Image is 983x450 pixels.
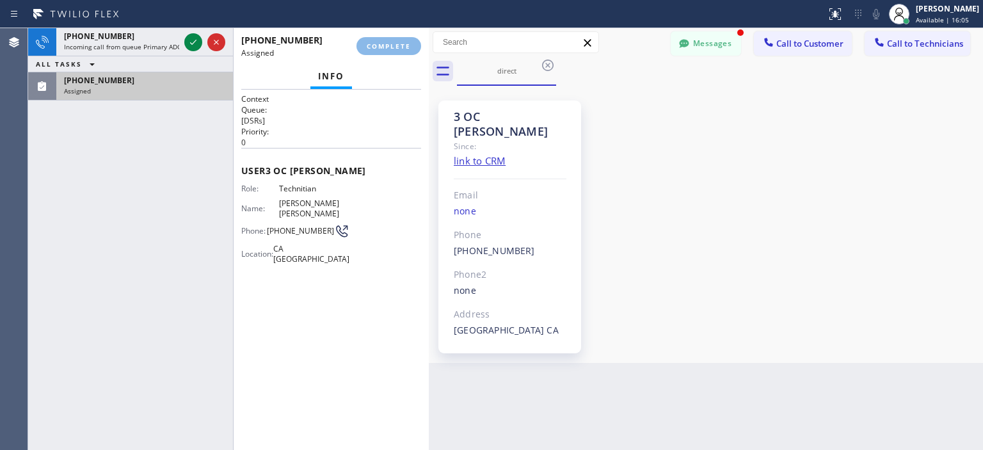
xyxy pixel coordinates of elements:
[454,307,566,322] div: Address
[454,139,566,154] div: Since:
[454,204,566,219] div: none
[241,115,421,126] p: [DSRs]
[273,244,349,264] span: CA [GEOGRAPHIC_DATA]
[356,37,421,55] button: COMPLETE
[207,33,225,51] button: Reject
[241,165,421,177] span: User 3 OC [PERSON_NAME]
[241,104,421,115] h2: Queue:
[916,15,969,24] span: Available | 16:05
[241,137,421,148] p: 0
[318,70,344,82] span: Info
[279,198,349,218] span: [PERSON_NAME] [PERSON_NAME]
[454,284,566,298] div: none
[433,32,598,52] input: Search
[28,56,108,72] button: ALL TASKS
[267,226,334,236] span: [PHONE_NUMBER]
[64,31,134,42] span: [PHONE_NUMBER]
[64,42,181,51] span: Incoming call from queue Primary ADC
[241,184,279,193] span: Role:
[887,38,963,49] span: Call to Technicians
[241,34,323,46] span: [PHONE_NUMBER]
[241,226,267,236] span: Phone:
[241,249,273,259] span: Location:
[279,184,349,193] span: Technitian
[367,42,411,51] span: COMPLETE
[454,109,566,139] div: 3 OC [PERSON_NAME]
[671,31,741,56] button: Messages
[454,228,566,243] div: Phone
[754,31,852,56] button: Call to Customer
[241,204,279,213] span: Name:
[867,5,885,23] button: Mute
[64,75,134,86] span: [PHONE_NUMBER]
[454,188,566,203] div: Email
[454,154,506,167] a: link to CRM
[458,66,555,76] div: direct
[241,47,274,58] span: Assigned
[916,3,979,14] div: [PERSON_NAME]
[36,60,82,68] span: ALL TASKS
[454,323,566,338] div: [GEOGRAPHIC_DATA] CA
[64,86,91,95] span: Assigned
[454,268,566,282] div: Phone2
[454,245,535,257] a: [PHONE_NUMBER]
[776,38,843,49] span: Call to Customer
[184,33,202,51] button: Accept
[241,126,421,137] h2: Priority:
[865,31,970,56] button: Call to Technicians
[310,64,352,89] button: Info
[241,93,421,104] h1: Context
